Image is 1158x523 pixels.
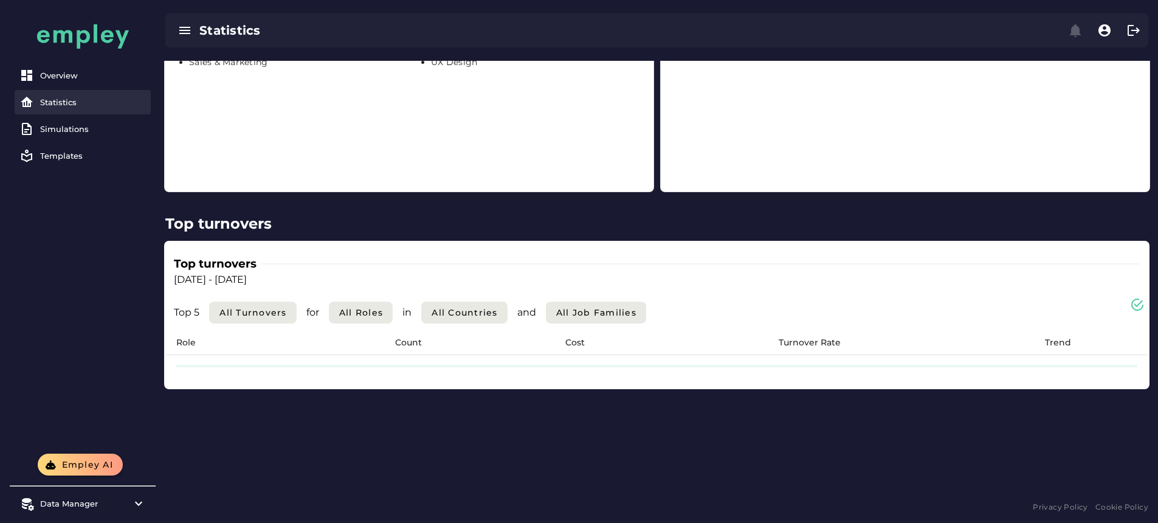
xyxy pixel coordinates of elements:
[174,302,1140,324] div: for in and
[15,90,151,114] a: Statistics
[40,71,146,80] div: Overview
[167,331,319,355] th: Role
[15,144,151,168] a: Templates
[969,331,1147,355] th: Trend
[174,255,261,272] h3: Top turnovers
[15,117,151,141] a: Simulations
[174,272,1140,287] p: [DATE] - [DATE]
[319,331,499,355] th: Count
[199,22,630,39] div: Statistics
[40,151,146,161] div: Templates
[421,302,508,324] button: All countries
[174,305,199,320] p: Top 5
[40,97,146,107] div: Statistics
[61,459,113,470] span: Empley AI
[499,331,651,355] th: Cost
[189,57,402,69] li: Sales & Marketing
[1095,501,1148,513] a: Cookie Policy
[546,302,646,324] button: All Job Families
[431,307,498,318] span: All countries
[40,124,146,134] div: Simulations
[219,307,287,318] span: All Turnovers
[38,454,123,476] button: Empley AI
[556,307,636,318] span: All Job Families
[1033,501,1088,513] a: Privacy Policy
[165,213,1148,235] h2: Top turnovers
[431,57,644,69] li: UX Design
[651,331,969,355] th: Turnover Rate
[15,63,151,88] a: Overview
[329,302,393,324] button: All roles
[40,499,125,508] div: Data Manager
[209,302,297,324] button: All Turnovers
[339,307,384,318] span: All roles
